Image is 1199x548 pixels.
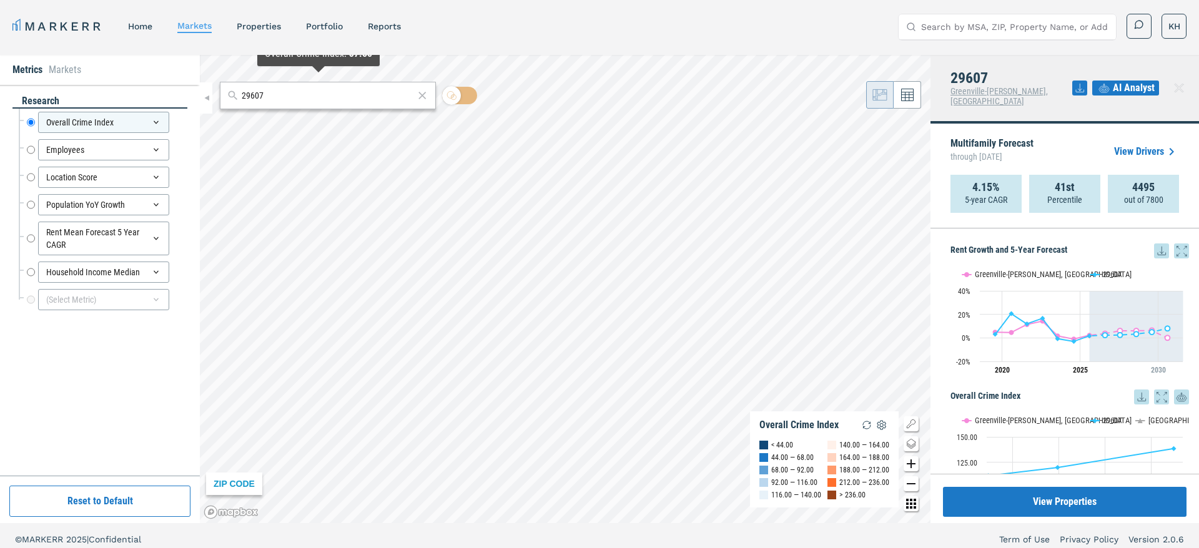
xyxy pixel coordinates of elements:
p: out of 7800 [1124,193,1163,206]
div: 44.00 — 68.00 [771,451,814,464]
tspan: 2020 [995,366,1010,374]
div: 188.00 — 212.00 [839,464,889,476]
div: Overall Crime Index [759,419,839,431]
path: Monday, 29 Jul, 20:00, -3.05. 29607. [1072,339,1077,344]
div: 164.00 — 188.00 [839,451,889,464]
span: KH [1168,20,1180,32]
text: -20% [956,358,970,366]
p: 5-year CAGR [965,193,1007,206]
svg: Interactive chart [950,258,1189,383]
a: home [128,21,152,31]
span: AI Analyst [1113,81,1155,95]
button: Show/Hide Legend Map Button [904,416,919,431]
path: Thursday, 29 Jul, 20:00, 2.45. 29607. [1118,333,1123,338]
tspan: 2025 [1073,366,1088,374]
span: Confidential [89,534,141,544]
strong: 41st [1055,181,1075,193]
path: Saturday, 29 Jul, 20:00, 3.24. 29607. [1134,331,1139,336]
button: Show USA [1136,416,1162,425]
a: View Drivers [1114,144,1179,159]
button: Show 29607 [1090,416,1123,425]
a: properties [237,21,281,31]
span: through [DATE] [950,149,1034,165]
path: Wednesday, 29 Jul, 20:00, 2.26. 29607. [1103,333,1108,338]
button: Zoom out map button [904,476,919,491]
text: 20% [958,311,970,320]
button: KH [1162,14,1187,39]
li: Markets [49,62,81,77]
span: 2025 | [66,534,89,544]
a: MARKERR [12,17,103,35]
div: < 44.00 [771,439,793,451]
button: Other options map button [904,496,919,511]
button: View Properties [943,487,1187,517]
div: 92.00 — 116.00 [771,476,817,489]
path: Wednesday, 29 Jul, 20:00, 4.5. Greenville-Anderson-Mauldin, SC. [1009,330,1014,335]
path: Monday, 29 Jul, 20:00, 3.07. 29607. [993,331,998,336]
input: Search by MSA or ZIP Code [242,89,415,102]
tspan: 2030 [1151,366,1166,374]
button: Change style map button [904,436,919,451]
path: Saturday, 29 Jul, 20:00, -0.79. 29607. [1055,336,1060,341]
path: Wednesday, 29 Jul, 20:00, 20.64. 29607. [1009,311,1014,316]
a: Portfolio [306,21,343,31]
button: Show Greenville-Anderson-Mauldin, SC [962,270,1077,279]
div: (Select Metric) [38,289,169,310]
div: research [12,94,187,109]
path: Thursday, 29 Jul, 20:00, 11.88. 29607. [1025,321,1030,326]
p: Percentile [1047,193,1082,206]
div: 116.00 — 140.00 [771,489,821,501]
div: Location Score [38,167,169,188]
path: Thursday, 14 Dec, 19:00, 119.99738. 29607. [1055,465,1060,470]
p: Multifamily Forecast [950,139,1034,165]
path: Thursday, 14 Dec, 19:00, 138.459921. 29607. [1172,446,1177,451]
a: Privacy Policy [1060,533,1118,546]
a: Version 2.0.6 [1128,533,1184,546]
div: > 236.00 [839,489,866,501]
h5: Overall Crime Index [950,389,1189,404]
img: Settings [874,418,889,433]
button: Zoom in map button [904,456,919,471]
button: Show Greenville-Anderson-Mauldin, SC [962,416,1077,425]
span: Greenville-[PERSON_NAME], [GEOGRAPHIC_DATA] [950,86,1048,106]
div: Household Income Median [38,262,169,283]
div: 140.00 — 164.00 [839,439,889,451]
div: Overall Crime Index [38,112,169,133]
img: Reload Legend [859,418,874,433]
canvas: Map [200,55,930,523]
text: 125.00 [957,459,977,467]
a: Mapbox logo [204,505,259,519]
h5: Rent Growth and 5-Year Forecast [950,243,1189,258]
a: Term of Use [999,533,1050,546]
a: markets [177,21,212,31]
path: Tuesday, 29 Jul, 20:00, 1.69. 29607. [1087,333,1092,338]
div: 212.00 — 236.00 [839,476,889,489]
div: 68.00 — 92.00 [771,464,814,476]
button: Show 29607 [1090,270,1123,279]
text: 0% [962,334,970,343]
text: 40% [958,287,970,296]
input: Search by MSA, ZIP, Property Name, or Address [921,14,1108,39]
span: © [15,534,22,544]
button: Reset to Default [9,486,190,517]
li: Metrics [12,62,42,77]
button: AI Analyst [1092,81,1159,95]
a: reports [368,21,401,31]
strong: 4.15% [972,181,1000,193]
strong: 4495 [1132,181,1155,193]
path: Monday, 14 Dec, 19:00, 111.860233. 29607. [986,473,991,478]
g: 29607, line 4 of 4 with 5 data points. [1103,326,1170,338]
text: 150.00 [957,433,977,442]
path: Monday, 29 Jul, 20:00, 7.98. 29607. [1165,326,1170,331]
div: Rent Growth and 5-Year Forecast. Highcharts interactive chart. [950,258,1189,383]
path: Friday, 29 Jul, 20:00, 16.58. 29607. [1040,316,1045,321]
div: Employees [38,139,169,160]
div: ZIP CODE [206,472,262,495]
path: Monday, 29 Jul, 20:00, 0.01. Greenville-Anderson-Mauldin, SC. [1165,335,1170,340]
h4: 29607 [950,70,1072,86]
path: Sunday, 29 Jul, 20:00, 4.91. 29607. [1150,330,1155,335]
span: MARKERR [22,534,66,544]
div: Population YoY Growth [38,194,169,215]
div: Rent Mean Forecast 5 Year CAGR [38,222,169,255]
